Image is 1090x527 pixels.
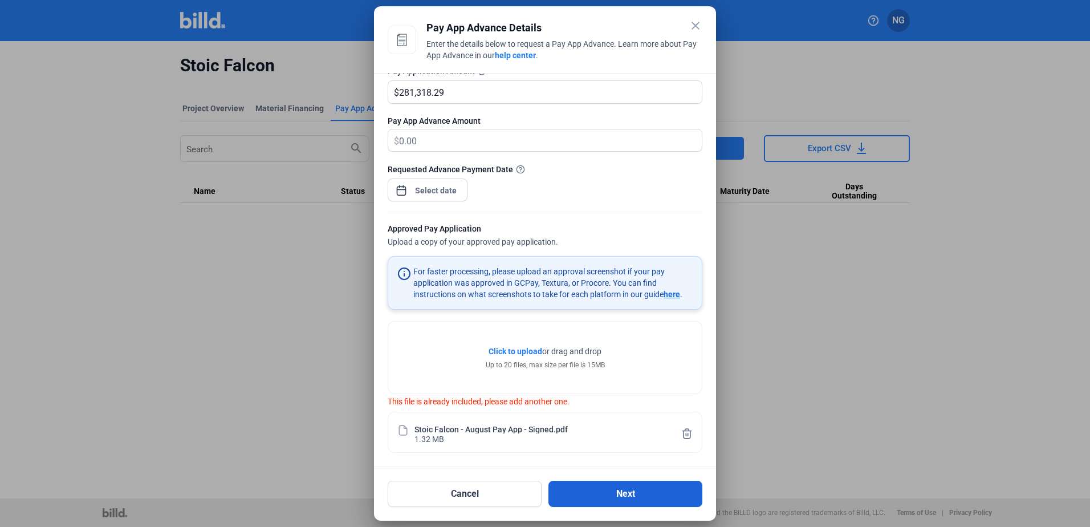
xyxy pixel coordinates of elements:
button: Next [548,481,702,507]
span: Click to upload [489,347,542,356]
mat-icon: close [689,19,702,33]
div: Pay App Advance Amount [388,115,702,127]
div: Stoic Falcon - August Pay App - Signed.pdf [414,424,568,433]
span: $ [388,129,399,148]
button: Open calendar [396,179,407,190]
div: Enter the details below to request a Pay App Advance. Learn more about Pay App Advance in our [426,38,702,63]
div: 1.32 MB [414,433,444,443]
span: $ [388,81,399,100]
button: Cancel [388,481,542,507]
a: help center [495,51,536,60]
div: Upload a copy of your approved pay application. [388,223,702,249]
input: 0.00 [399,81,689,103]
div: For faster processing, please upload an approval screenshot if your pay application was approved ... [413,266,693,300]
span: here [664,290,680,299]
div: Up to 20 files, max size per file is 15MB [486,360,605,370]
span: . [536,51,538,60]
input: 0.00 [399,129,689,152]
div: Pay App Advance Details [426,20,702,36]
div: Requested Advance Payment Date [388,163,702,175]
i: This file is already included, please add another one. [388,397,570,406]
input: Select date [412,184,461,197]
div: Approved Pay Application [388,223,702,237]
span: or drag and drop [542,346,601,357]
